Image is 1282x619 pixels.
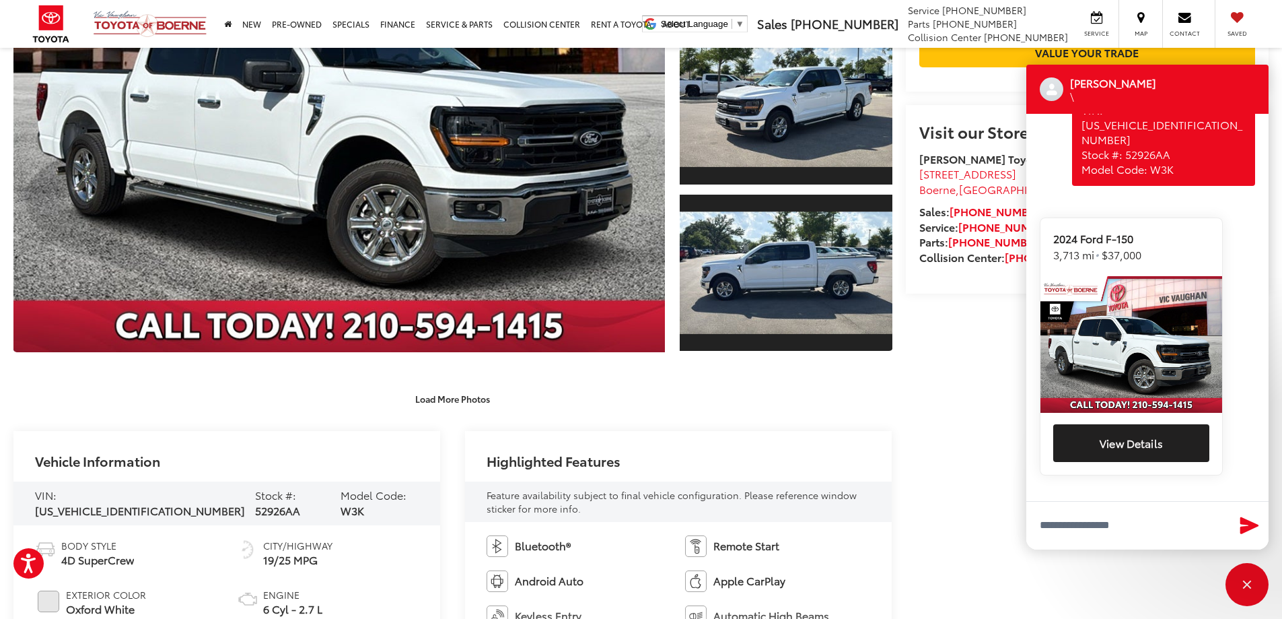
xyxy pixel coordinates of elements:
[1094,245,1099,263] i: •
[685,535,707,557] img: Remote Start
[263,601,322,617] span: 6 Cyl - 2.7 L
[677,211,894,333] img: 2024 Ford F-150 XLT
[487,488,857,515] span: Feature availability subject to final vehicle configuration. Please reference window sticker for ...
[1126,29,1155,38] span: Map
[61,552,134,568] span: 4D SuperCrew
[919,123,1255,140] h2: Visit our Store
[1005,249,1100,265] a: [PHONE_NUMBER]
[255,502,300,518] span: 52926AA
[984,30,1068,44] span: [PHONE_NUMBER]
[1053,231,1209,246] strong: 2024 Ford F-150
[1225,563,1269,606] button: Toggle Chat Window
[1040,77,1063,101] div: Operator Image
[1026,501,1269,550] textarea: Type your message
[515,573,583,589] span: Android Auto
[908,30,981,44] span: Collision Center
[919,219,1054,234] strong: Service:
[942,3,1026,17] span: [PHONE_NUMBER]
[341,487,406,502] span: Model Code:
[677,45,894,167] img: 2024 Ford F-150 XLT
[1081,29,1112,38] span: Service
[66,588,146,601] span: Exterior Color
[237,539,258,560] img: Fuel Economy
[1235,512,1264,540] button: Send Message
[1053,424,1209,462] button: View vehicle details
[919,166,1016,181] span: [STREET_ADDRESS]
[515,538,571,554] span: Bluetooth®
[685,571,707,592] img: Apple CarPlay
[35,487,57,502] span: VIN:
[487,453,620,468] h2: Highlighted Features
[1070,75,1156,90] p: [PERSON_NAME]
[919,166,1104,197] a: [STREET_ADDRESS] Boerne,[GEOGRAPHIC_DATA] 78006
[1053,247,1094,262] span: 3,713 mi
[487,535,508,557] img: Bluetooth®
[406,387,499,410] button: Load More Photos
[1070,90,1172,103] div: Operator Title
[35,453,160,468] h2: Vehicle Information
[908,17,930,30] span: Parts
[66,601,146,617] span: Oxford White
[661,19,728,29] span: Select Language
[487,571,508,592] img: Android Auto
[757,15,787,32] span: Sales
[263,588,322,601] span: Engine
[713,538,779,554] span: Remote Start
[919,151,1095,166] strong: [PERSON_NAME] Toyota of Boerne
[791,15,898,32] span: [PHONE_NUMBER]
[1108,247,1141,262] span: 37,000
[933,17,1017,30] span: [PHONE_NUMBER]
[661,19,744,29] a: Select Language​
[1070,90,1156,103] p: \
[919,37,1255,67] a: Value Your Trade
[950,203,1045,219] a: [PHONE_NUMBER]
[680,193,892,353] a: Expand Photo 3
[255,487,296,502] span: Stock #:
[341,502,364,518] span: W3K
[919,203,1045,219] strong: Sales:
[93,10,207,38] img: Vic Vaughan Toyota of Boerne
[736,19,744,29] span: ▼
[1070,75,1172,90] div: Operator Name
[1225,563,1269,606] div: Close
[263,539,332,552] span: City/Highway
[919,249,1100,265] strong: Collision Center:
[1072,93,1255,186] div: VIN: [US_VEHICLE_IDENTIFICATION_NUMBER] Stock #: 52926AA Model Code: W3K
[919,181,1104,197] span: ,
[38,591,59,612] span: #E7E7E7
[948,234,1044,249] a: [PHONE_NUMBER]
[713,573,785,589] span: Apple CarPlay
[35,502,245,518] span: [US_VEHICLE_IDENTIFICATION_NUMBER]
[1053,231,1209,263] p: $
[1040,276,1222,413] img: Vehicle Image
[959,181,1071,197] span: [GEOGRAPHIC_DATA]
[1170,29,1200,38] span: Contact
[908,3,939,17] span: Service
[919,181,956,197] span: Boerne
[61,539,134,552] span: Body Style
[1222,29,1252,38] span: Saved
[680,26,892,186] a: Expand Photo 2
[958,219,1054,234] a: [PHONE_NUMBER]
[919,234,1044,249] strong: Parts:
[263,552,332,568] span: 19/25 MPG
